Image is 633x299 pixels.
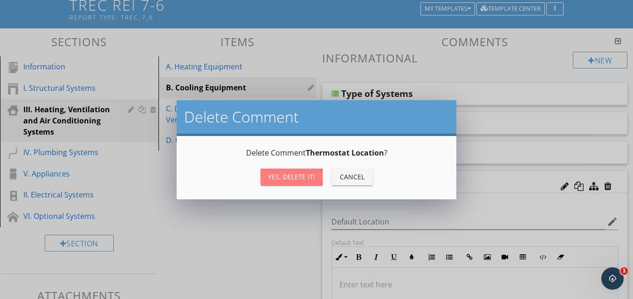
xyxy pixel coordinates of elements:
h2: Delete Comment [184,108,449,126]
strong: Thermostat Location [306,148,384,158]
div: Cancel [339,172,365,182]
span: 1 [620,267,628,275]
div: Yes, Delete it! [268,172,315,182]
p: Delete Comment ? [188,147,445,158]
button: Cancel [332,169,373,185]
button: Yes, Delete it! [261,169,323,185]
iframe: Intercom live chat [601,267,624,290]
